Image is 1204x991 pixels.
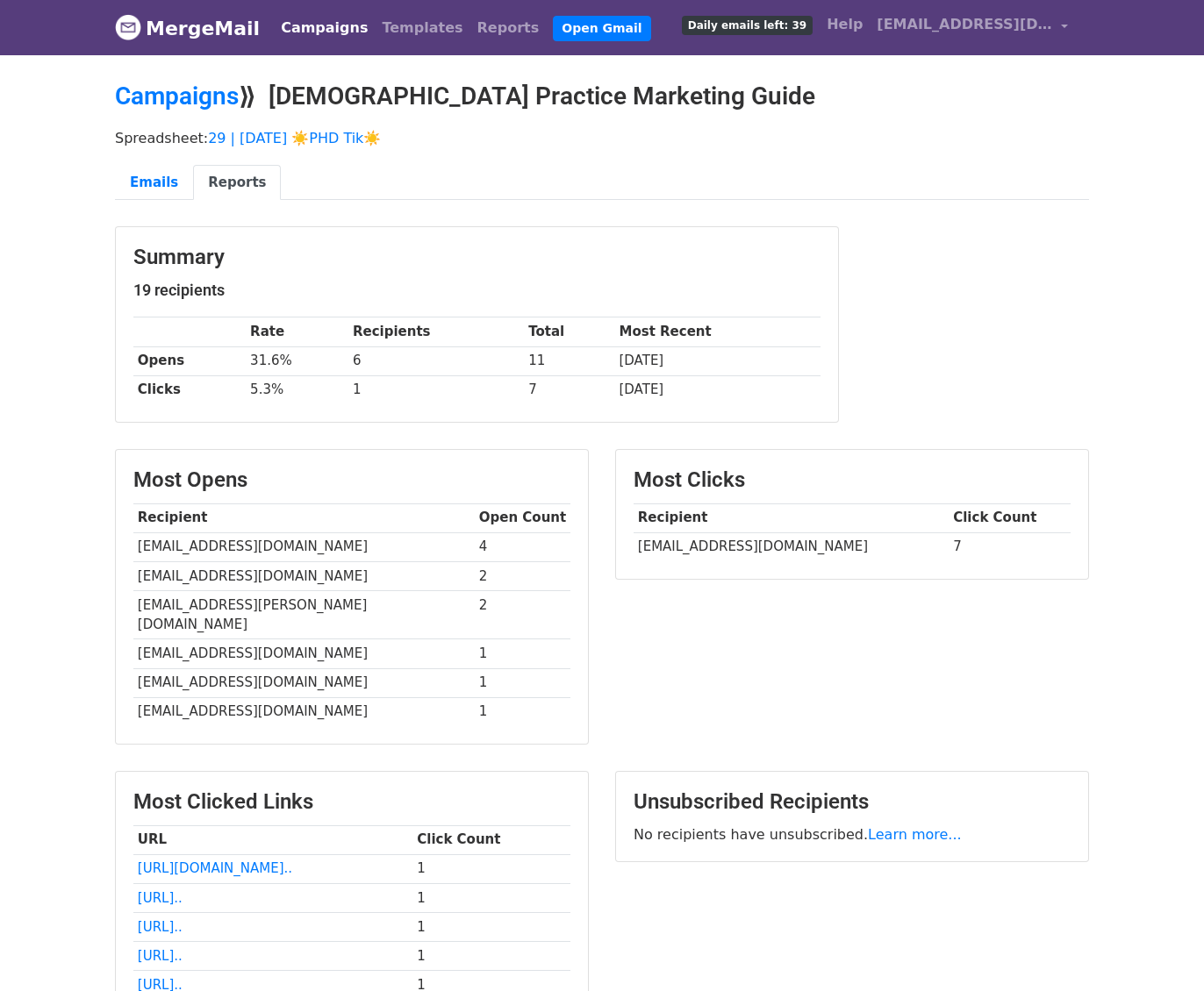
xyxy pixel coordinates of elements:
[870,7,1075,48] a: [EMAIL_ADDRESS][DOMAIN_NAME]
[138,890,183,906] a: [URL]..
[820,7,870,42] a: Help
[470,11,547,46] a: Reports
[115,82,239,111] a: Campaigns
[553,16,650,41] a: Open Gmail
[412,883,570,912] td: 1
[133,668,475,697] td: [EMAIL_ADDRESS][DOMAIN_NAME]
[475,668,570,697] td: 1
[133,281,821,300] h5: 19 recipients
[634,503,949,532] th: Recipient
[615,375,821,404] td: [DATE]
[475,697,570,726] td: 1
[115,14,141,40] img: MergeMail logo
[115,10,260,46] a: MergeMail
[412,941,570,970] td: 1
[524,346,614,375] td: 11
[246,375,348,404] td: 5.3%
[133,375,246,404] th: Clicks
[138,919,183,935] a: [URL]..
[133,467,570,493] h3: Most Opens
[475,639,570,668] td: 1
[877,14,1052,35] span: [EMAIL_ADDRESS][DOMAIN_NAME]
[348,346,524,375] td: 6
[246,317,348,346] th: Rate
[133,561,475,590] td: [EMAIL_ADDRESS][DOMAIN_NAME]
[133,503,475,532] th: Recipient
[274,11,375,46] a: Campaigns
[634,467,1071,493] h3: Most Clicks
[682,16,813,35] span: Daily emails left: 39
[615,346,821,375] td: [DATE]
[133,245,821,270] h3: Summary
[138,948,183,964] a: [URL]..
[348,317,524,346] th: Recipients
[133,639,475,668] td: [EMAIL_ADDRESS][DOMAIN_NAME]
[133,825,412,854] th: URL
[475,590,570,639] td: 2
[133,532,475,561] td: [EMAIL_ADDRESS][DOMAIN_NAME]
[193,165,281,201] a: Reports
[634,825,1071,844] p: No recipients have unsubscribed.
[1116,907,1204,991] iframe: Chat Widget
[375,11,469,46] a: Templates
[133,590,475,639] td: [EMAIL_ADDRESS][PERSON_NAME][DOMAIN_NAME]
[208,130,381,146] a: 29 | [DATE] ☀️PHD Tik☀️
[246,346,348,375] td: 31.6%
[634,789,1071,815] h3: Unsubscribed Recipients
[475,561,570,590] td: 2
[475,503,570,532] th: Open Count
[634,532,949,561] td: [EMAIL_ADDRESS][DOMAIN_NAME]
[115,82,1089,111] h2: ⟫ [DEMOGRAPHIC_DATA] Practice Marketing Guide
[115,129,1089,147] p: Spreadsheet:
[133,789,570,815] h3: Most Clicked Links
[115,165,193,201] a: Emails
[524,317,614,346] th: Total
[868,826,962,843] a: Learn more...
[138,860,292,876] a: [URL][DOMAIN_NAME]..
[475,532,570,561] td: 4
[412,912,570,941] td: 1
[524,375,614,404] td: 7
[348,375,524,404] td: 1
[133,697,475,726] td: [EMAIL_ADDRESS][DOMAIN_NAME]
[675,7,820,42] a: Daily emails left: 39
[615,317,821,346] th: Most Recent
[949,503,1071,532] th: Click Count
[949,532,1071,561] td: 7
[412,854,570,883] td: 1
[412,825,570,854] th: Click Count
[133,346,246,375] th: Opens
